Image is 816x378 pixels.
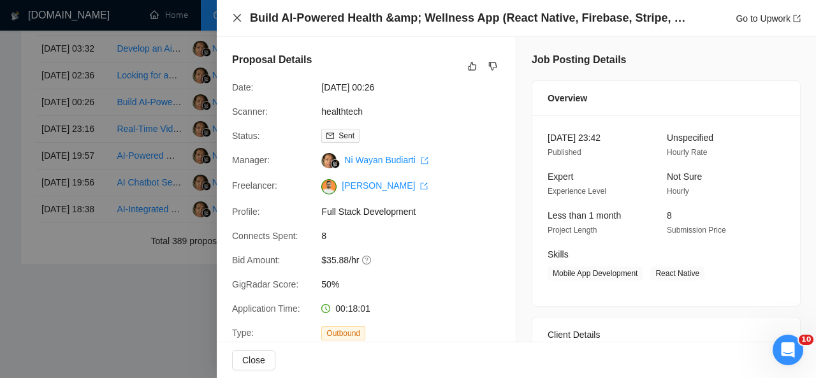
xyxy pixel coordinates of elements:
span: Less than 1 month [548,210,621,221]
span: Experience Level [548,187,606,196]
span: Profile: [232,207,260,217]
span: Status: [232,131,260,141]
span: like [468,61,477,71]
span: Hourly [667,187,689,196]
h5: Job Posting Details [532,52,626,68]
span: [DATE] 00:26 [321,80,513,94]
span: Project Length [548,226,597,235]
a: Ni Wayan Budiarti export [344,155,428,165]
span: Mobile App Development [548,266,643,280]
span: Not Sure [667,171,702,182]
span: dislike [488,61,497,71]
span: Expert [548,171,573,182]
span: clock-circle [321,304,330,313]
span: Bid Amount: [232,255,280,265]
a: Go to Upworkexport [736,13,801,24]
span: 00:18:01 [335,303,370,314]
span: Sent [339,131,354,140]
h4: Build AI-Powered Health &amp; Wellness App (React Native, Firebase, Stripe, OpenAI API) [250,10,690,26]
span: Submission Price [667,226,726,235]
span: export [421,157,428,164]
span: question-circle [362,255,372,265]
span: Freelancer: [232,180,277,191]
span: 8 [321,229,513,243]
h5: Proposal Details [232,52,312,68]
span: Unspecified [667,133,713,143]
a: healthtech [321,106,363,117]
button: dislike [485,59,500,74]
span: 50% [321,277,513,291]
span: React Native [650,266,704,280]
span: [DATE] 23:42 [548,133,601,143]
span: Scanner: [232,106,268,117]
span: Outbound [321,326,365,340]
span: $35.88/hr [321,253,513,267]
span: Date: [232,82,253,92]
div: Client Details [548,317,785,352]
span: 8 [667,210,672,221]
img: gigradar-bm.png [331,159,340,168]
span: Overview [548,91,587,105]
a: [PERSON_NAME] export [342,180,428,191]
span: export [420,182,428,190]
span: export [793,15,801,22]
span: Published [548,148,581,157]
button: like [465,59,480,74]
span: Full Stack Development [321,205,513,219]
span: GigRadar Score: [232,279,298,289]
span: close [232,13,242,23]
span: Connects Spent: [232,231,298,241]
span: mail [326,132,334,140]
button: Close [232,350,275,370]
span: Manager: [232,155,270,165]
span: Application Time: [232,303,300,314]
img: c1NLmzrk-0pBZjOo1nLSJnOz0itNHKTdmMHAt8VIsLFzaWqqsJDJtcFyV3OYvrqgu3 [321,179,337,194]
span: Type: [232,328,254,338]
span: Close [242,353,265,367]
span: Skills [548,249,569,259]
span: 10 [799,335,813,345]
span: Hourly Rate [667,148,707,157]
iframe: Intercom live chat [773,335,803,365]
button: Close [232,13,242,24]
